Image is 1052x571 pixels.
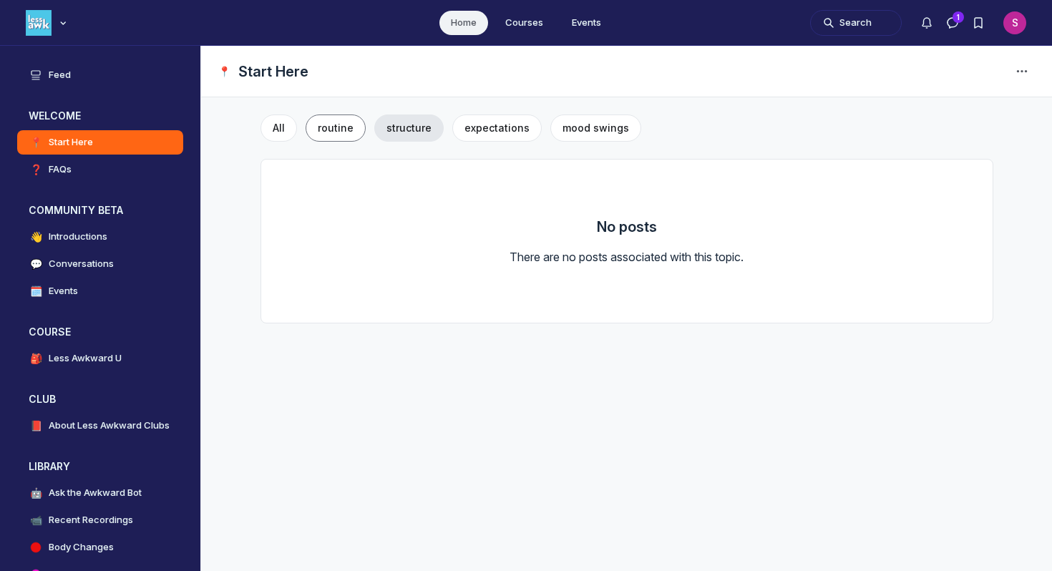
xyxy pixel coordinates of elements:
h4: Conversations [49,257,114,271]
a: 🤖Ask the Awkward Bot [17,481,183,505]
button: WELCOMECollapse space [17,104,183,127]
h4: Body Changes [49,540,114,555]
a: Body Changes [17,535,183,560]
span: mood swings [562,122,629,134]
button: LIBRARYCollapse space [17,455,183,478]
h3: COMMUNITY BETA [29,203,123,218]
h4: Start Here [49,135,93,150]
h4: Introductions [49,230,107,244]
h3: CLUB [29,392,56,406]
button: Search [810,10,902,36]
span: 📕 [29,419,43,433]
button: Less Awkward Hub logo [26,9,70,37]
button: Notifications [914,10,940,36]
a: Feed [17,63,183,87]
h4: About Less Awkward Clubs [49,419,170,433]
span: 👋 [29,230,43,244]
span: 💬 [29,257,43,271]
span: All [273,122,285,134]
h4: Less Awkward U [49,351,122,366]
a: 📍Start Here [17,130,183,155]
a: 📕About Less Awkward Clubs [17,414,183,438]
span: structure [386,122,432,134]
span: There are no posts associated with this topic. [510,250,744,264]
a: 💬Conversations [17,252,183,276]
svg: Space settings [1013,63,1031,80]
span: routine [318,122,354,134]
a: ❓FAQs [17,157,183,182]
h1: Start Here [238,62,308,82]
button: All [260,114,297,142]
h4: Events [49,284,78,298]
div: S [1003,11,1026,34]
a: 🗓️Events [17,279,183,303]
h5: No posts [261,217,993,237]
h4: FAQs [49,162,72,177]
button: CLUBCollapse space [17,388,183,411]
span: 📹 [29,513,43,527]
span: 📍 [29,135,43,150]
a: Courses [494,11,555,35]
span: ❓ [29,162,43,177]
span: 📍 [218,64,233,79]
a: 🎒Less Awkward U [17,346,183,371]
button: Space settings [1009,59,1035,84]
a: Events [560,11,613,35]
span: expectations [464,122,530,134]
a: 📹Recent Recordings [17,508,183,532]
h4: Ask the Awkward Bot [49,486,142,500]
button: User menu options [1003,11,1026,34]
img: Less Awkward Hub logo [26,10,52,36]
h4: Recent Recordings [49,513,133,527]
main: Main Content [201,97,1052,341]
button: structure [374,114,444,142]
a: Home [439,11,488,35]
span: 🎒 [29,351,43,366]
h4: Feed [49,68,71,82]
button: routine [306,114,366,142]
span: 🤖 [29,486,43,500]
h3: COURSE [29,325,71,339]
button: mood swings [550,114,641,142]
a: 👋Introductions [17,225,183,249]
button: COURSECollapse space [17,321,183,343]
button: Direct messages [940,10,965,36]
button: COMMUNITY BETACollapse space [17,199,183,222]
header: Page Header [201,46,1052,97]
h3: LIBRARY [29,459,70,474]
span: 🗓️ [29,284,43,298]
button: expectations [452,114,542,142]
button: Bookmarks [965,10,991,36]
h3: WELCOME [29,109,81,123]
